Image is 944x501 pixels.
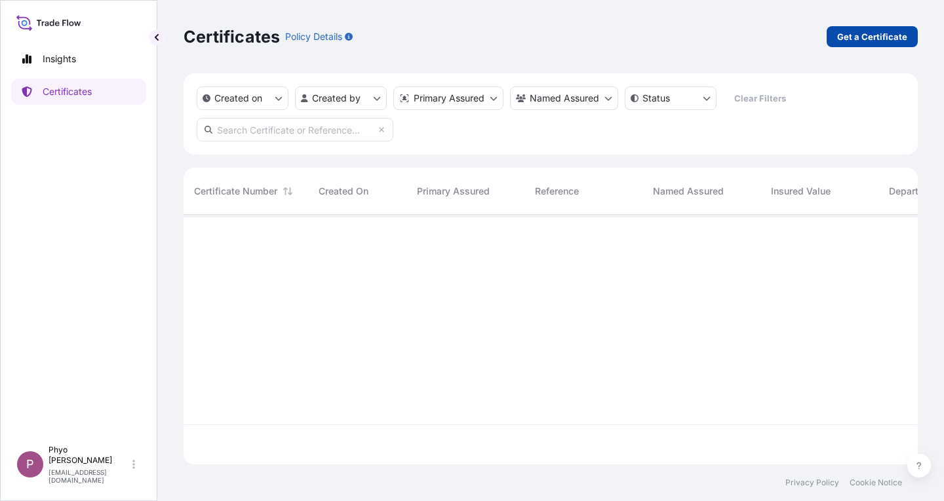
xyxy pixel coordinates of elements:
[510,86,618,110] button: cargoOwner Filter options
[194,185,277,198] span: Certificate Number
[197,118,393,141] input: Search Certificate or Reference...
[197,86,288,110] button: createdOn Filter options
[625,86,717,110] button: certificateStatus Filter options
[734,92,786,105] p: Clear Filters
[319,185,368,198] span: Created On
[43,85,92,98] p: Certificates
[49,445,130,466] p: Phyo [PERSON_NAME]
[285,30,342,43] p: Policy Details
[653,185,724,198] span: Named Assured
[827,26,918,47] a: Get a Certificate
[889,185,932,198] span: Departure
[26,458,34,471] span: P
[11,46,146,72] a: Insights
[723,88,796,109] button: Clear Filters
[184,26,280,47] p: Certificates
[312,92,361,105] p: Created by
[280,183,296,199] button: Sort
[414,92,484,105] p: Primary Assured
[417,185,490,198] span: Primary Assured
[530,92,599,105] p: Named Assured
[214,92,262,105] p: Created on
[535,185,579,198] span: Reference
[771,185,831,198] span: Insured Value
[43,52,76,65] p: Insights
[393,86,503,110] button: distributor Filter options
[49,468,130,484] p: [EMAIL_ADDRESS][DOMAIN_NAME]
[642,92,670,105] p: Status
[837,30,907,43] p: Get a Certificate
[295,86,387,110] button: createdBy Filter options
[785,477,839,488] a: Privacy Policy
[850,477,902,488] a: Cookie Notice
[11,79,146,105] a: Certificates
